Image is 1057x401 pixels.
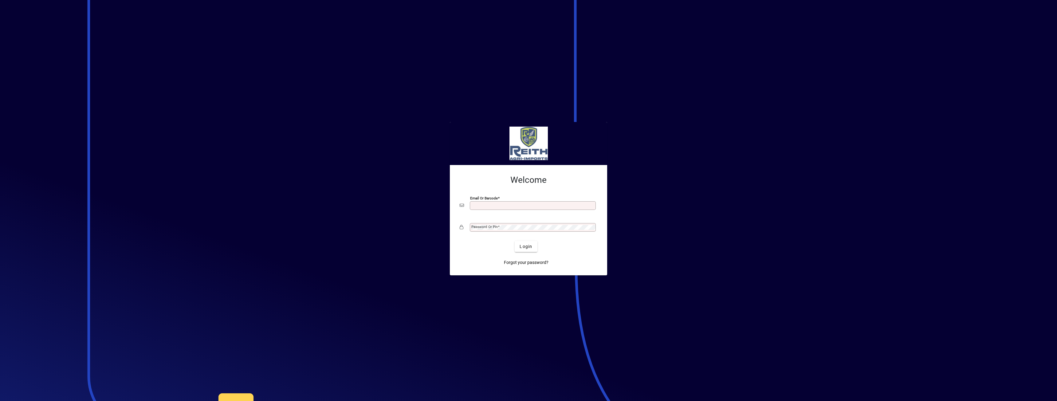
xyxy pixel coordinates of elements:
[470,196,498,200] mat-label: Email or Barcode
[520,243,532,250] span: Login
[504,259,548,266] span: Forgot your password?
[501,257,551,268] a: Forgot your password?
[460,175,597,185] h2: Welcome
[515,241,537,252] button: Login
[471,225,498,229] mat-label: Password or Pin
